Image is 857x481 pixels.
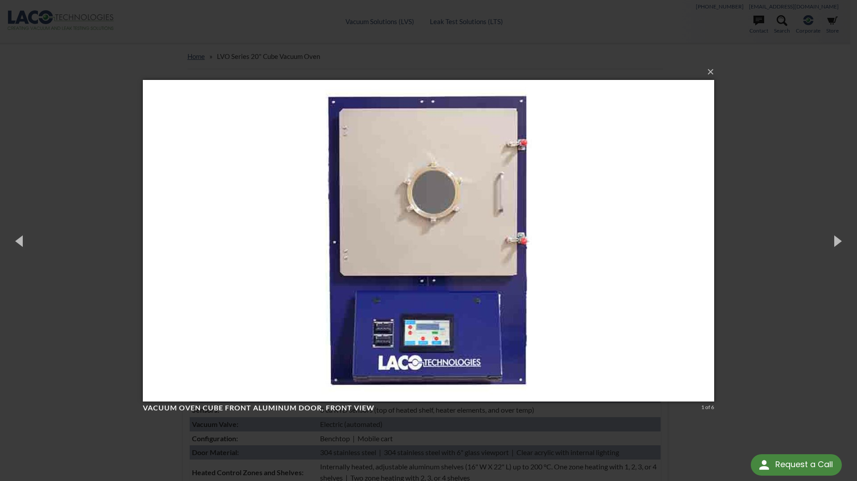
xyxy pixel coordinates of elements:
[701,403,714,411] div: 1 of 6
[143,403,698,413] h4: Vacuum Oven Cube Front Aluminum Door, front view
[751,454,842,476] div: Request a Call
[146,62,717,82] button: ×
[757,458,771,472] img: round button
[143,62,714,419] img: Vacuum Oven Cube Front Aluminum Door, front view
[775,454,833,475] div: Request a Call
[817,216,857,265] button: Next (Right arrow key)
